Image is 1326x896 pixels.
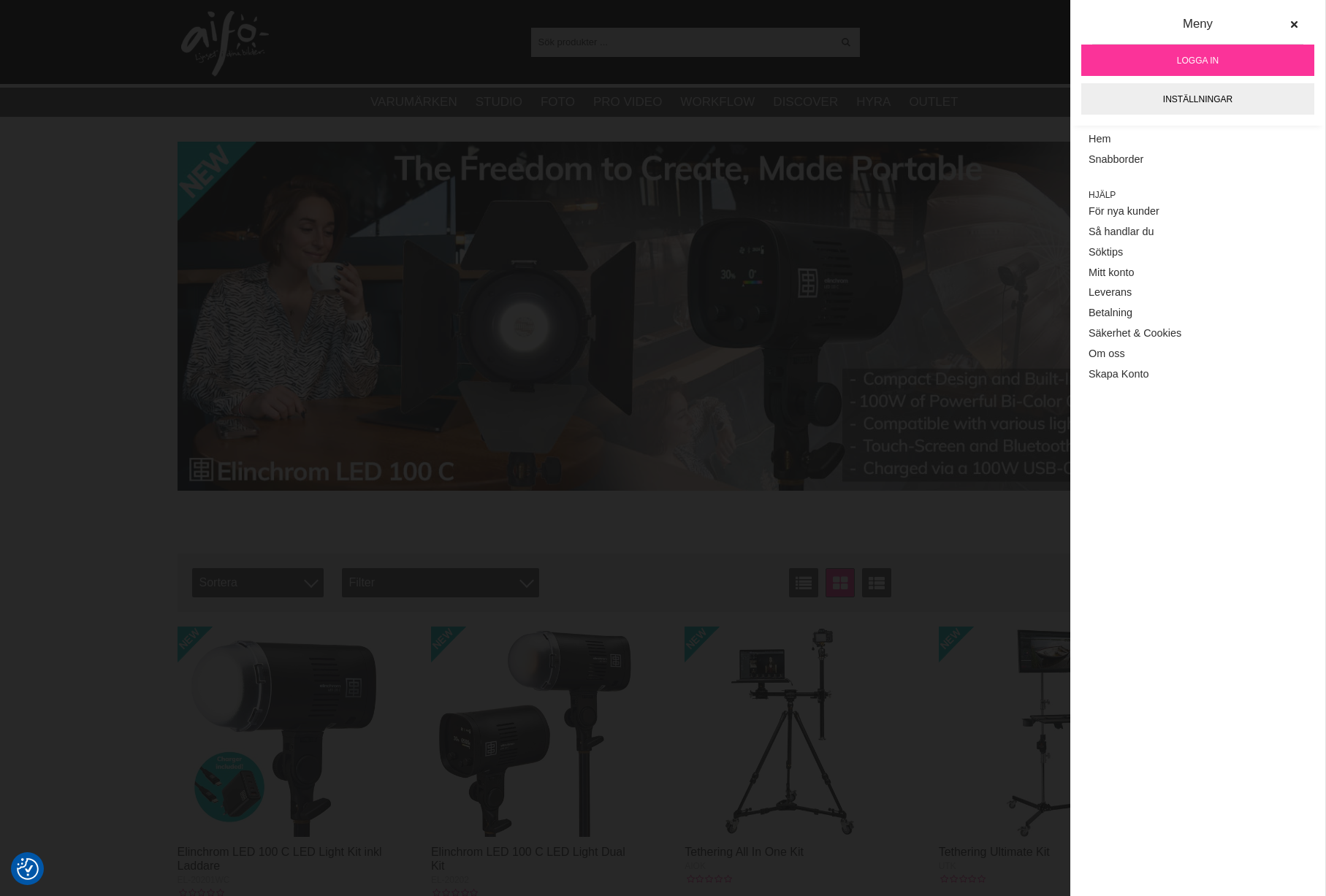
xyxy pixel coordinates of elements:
[685,846,804,858] a: Tethering All In One Kit
[342,568,539,597] div: Filter
[192,568,324,597] span: Sortera
[17,856,39,882] button: Samtyckesinställningar
[178,846,382,872] a: Elinchrom LED 100 C LED Light Kit inkl Laddare
[1089,303,1307,323] a: Betalning
[939,846,1050,858] a: Tethering Ultimate Kit
[1089,242,1307,263] a: Söktips
[431,846,625,872] a: Elinchrom LED 100 C LED Light Dual Kit
[431,627,641,837] img: Elinchrom LED 100 C LED Light Dual Kit
[17,858,39,880] img: Revisit consent button
[1089,202,1307,222] a: För nya kunder
[181,11,269,77] img: logo.png
[178,875,230,885] span: EL-20201WC
[862,568,891,597] a: Utökad listvisning
[476,93,522,112] a: Studio
[856,93,891,112] a: Hyra
[680,93,755,112] a: Workflow
[909,93,958,112] a: Outlet
[1081,83,1314,115] a: Inställningar
[939,873,986,886] div: Kundbetyg: 0
[531,31,833,53] input: Sök produkter ...
[1089,323,1307,344] a: Säkerhet & Cookies
[1089,222,1307,242] a: Så handlar du
[1089,344,1307,364] a: Om oss
[1089,283,1307,303] a: Leverans
[370,93,457,112] a: Varumärken
[685,627,895,837] img: Tethering All In One Kit
[789,568,818,597] a: Listvisning
[773,93,838,112] a: Discover
[431,875,469,885] span: EL-20202
[1089,262,1307,283] a: Mitt konto
[939,861,956,871] span: UTK
[593,93,662,112] a: Pro Video
[541,93,575,112] a: Foto
[685,861,706,871] span: AIOK
[1089,150,1307,170] a: Snabborder
[1089,188,1307,202] span: Hjälp
[1089,364,1307,385] a: Skapa Konto
[1177,54,1219,67] span: Logga in
[1089,129,1307,150] a: Hem
[939,627,1149,837] img: Tethering Ultimate Kit
[178,627,388,837] img: Elinchrom LED 100 C LED Light Kit inkl Laddare
[178,142,1149,491] img: Annons:002 banner-elin-led100c11390x.jpg
[826,568,855,597] a: Fönstervisning
[1081,45,1314,76] a: Logga in
[685,873,731,886] div: Kundbetyg: 0
[1092,15,1303,45] div: Meny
